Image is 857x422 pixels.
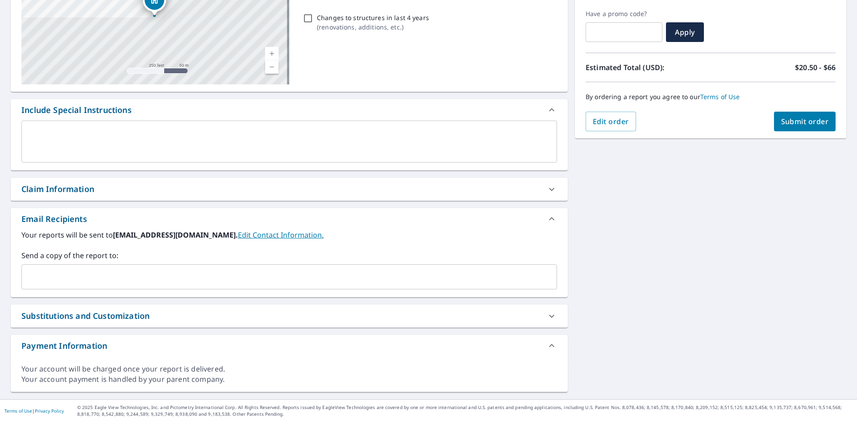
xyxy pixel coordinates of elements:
[21,310,150,322] div: Substitutions and Customization
[21,364,557,374] div: Your account will be charged once your report is delivered.
[238,230,324,240] a: EditContactInfo
[113,230,238,240] b: [EMAIL_ADDRESS][DOMAIN_NAME].
[317,22,429,32] p: ( renovations, additions, etc. )
[4,408,32,414] a: Terms of Use
[265,47,279,60] a: Current Level 17, Zoom In
[593,117,629,126] span: Edit order
[781,117,829,126] span: Submit order
[21,340,107,352] div: Payment Information
[774,112,836,131] button: Submit order
[265,60,279,74] a: Current Level 17, Zoom Out
[21,183,94,195] div: Claim Information
[795,62,836,73] p: $20.50 - $66
[77,404,853,418] p: © 2025 Eagle View Technologies, Inc. and Pictometry International Corp. All Rights Reserved. Repo...
[35,408,64,414] a: Privacy Policy
[586,62,711,73] p: Estimated Total (USD):
[11,305,568,327] div: Substitutions and Customization
[11,208,568,230] div: Email Recipients
[11,178,568,201] div: Claim Information
[317,13,429,22] p: Changes to structures in last 4 years
[666,22,704,42] button: Apply
[586,10,662,18] label: Have a promo code?
[21,213,87,225] div: Email Recipients
[21,250,557,261] label: Send a copy of the report to:
[4,408,64,414] p: |
[21,374,557,384] div: Your account payment is handled by your parent company.
[21,104,132,116] div: Include Special Instructions
[586,112,636,131] button: Edit order
[586,93,836,101] p: By ordering a report you agree to our
[11,99,568,121] div: Include Special Instructions
[11,335,568,356] div: Payment Information
[673,27,697,37] span: Apply
[21,230,557,240] label: Your reports will be sent to
[700,92,740,101] a: Terms of Use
